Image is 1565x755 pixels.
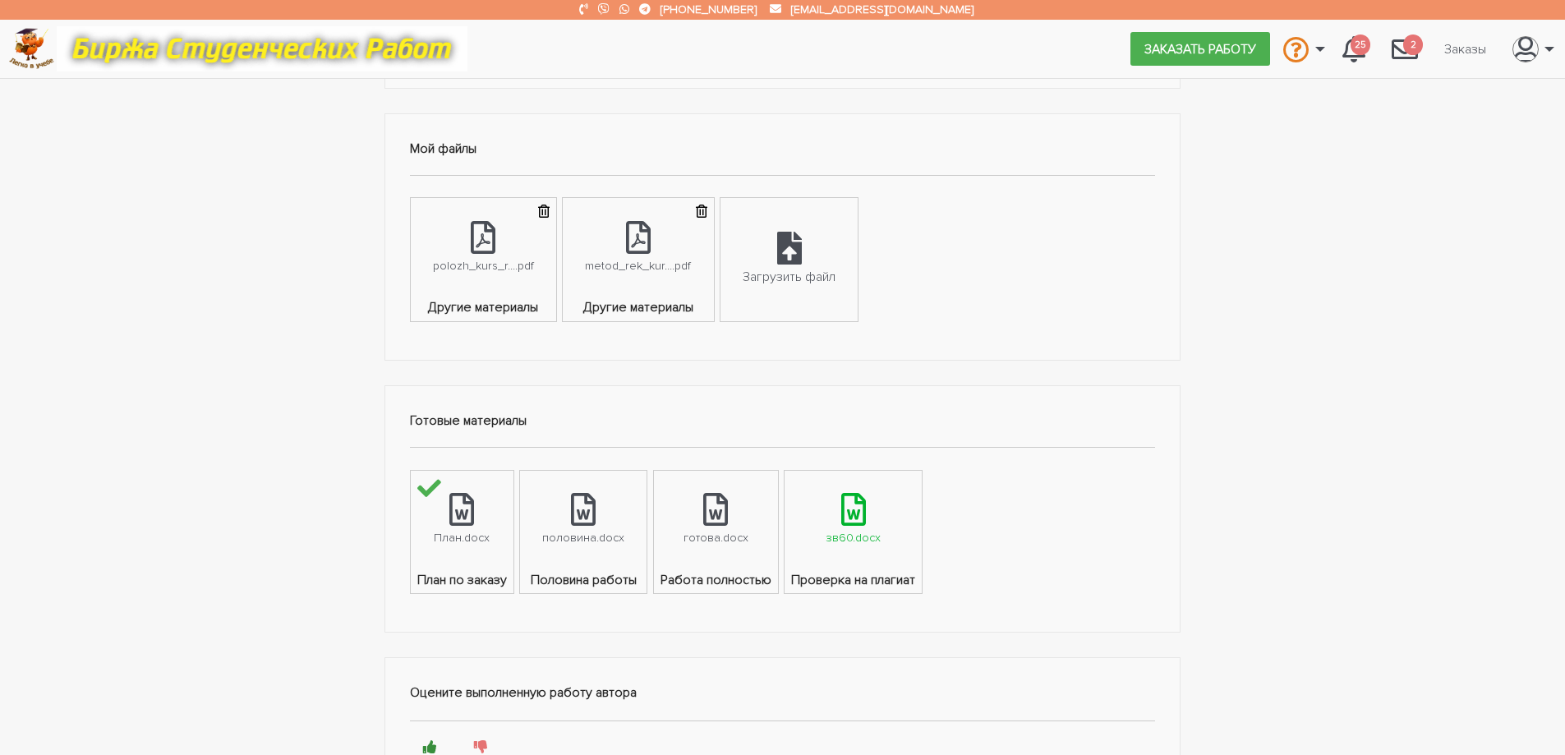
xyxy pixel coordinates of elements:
[654,471,778,570] a: готова.docx
[1329,26,1379,71] a: 25
[1431,33,1499,64] a: Заказы
[410,684,637,701] strong: Оцените выполненную работу автора
[411,297,556,321] span: Другие материалы
[411,471,513,570] a: План.docx
[411,570,513,594] span: План по заказу
[743,267,835,288] div: Загрузить файл
[57,26,467,71] img: motto-12e01f5a76059d5f6a28199ef077b1f78e012cfde436ab5cf1d4517935686d32.gif
[1403,35,1423,55] span: 2
[684,528,748,547] div: готова.docx
[520,471,647,570] a: половина.docx
[410,140,476,157] strong: Мой файлы
[563,297,713,321] span: Другие материалы
[1351,35,1370,55] span: 25
[9,28,54,70] img: logo-c4363faeb99b52c628a42810ed6dfb4293a56d4e4775eb116515dfe7f33672af.png
[542,528,624,547] div: половина.docx
[654,570,778,594] span: Работа полностью
[434,528,490,547] div: План.docx
[826,528,881,547] div: зв60.docx
[1130,32,1270,65] a: Заказать работу
[791,2,974,16] a: [EMAIL_ADDRESS][DOMAIN_NAME]
[1379,26,1431,71] a: 2
[563,198,713,297] a: metod_rek_kur....pdf
[661,2,757,16] a: [PHONE_NUMBER]
[785,570,922,594] span: Проверка на плагиат
[411,471,448,511] span: Вы утвредили этот план
[410,412,527,429] strong: Готовые материалы
[433,256,534,275] div: polozh_kurs_r....pdf
[585,256,691,275] div: metod_rek_kur....pdf
[520,570,647,594] span: Половина работы
[411,198,556,297] a: polozh_kurs_r....pdf
[785,471,922,570] a: зв60.docx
